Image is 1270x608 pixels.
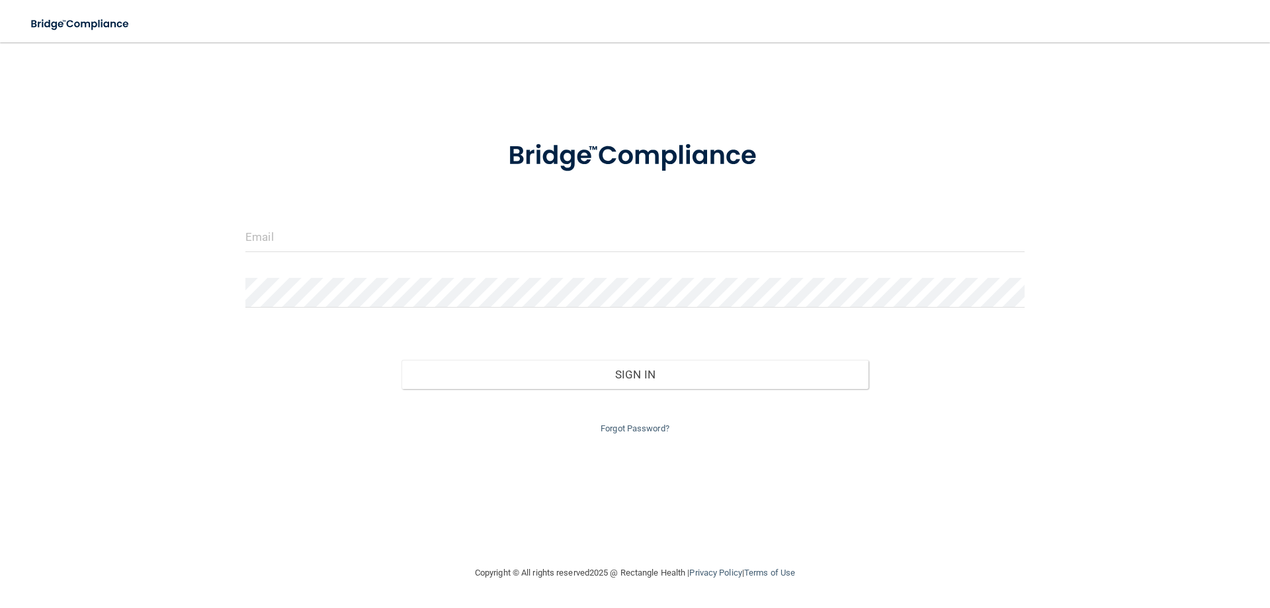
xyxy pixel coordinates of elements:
[394,552,876,594] div: Copyright © All rights reserved 2025 @ Rectangle Health | |
[744,568,795,578] a: Terms of Use
[20,11,142,38] img: bridge_compliance_login_screen.278c3ca4.svg
[481,122,789,191] img: bridge_compliance_login_screen.278c3ca4.svg
[402,360,869,389] button: Sign In
[601,423,669,433] a: Forgot Password?
[245,222,1025,252] input: Email
[1041,514,1254,567] iframe: Drift Widget Chat Controller
[689,568,741,578] a: Privacy Policy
